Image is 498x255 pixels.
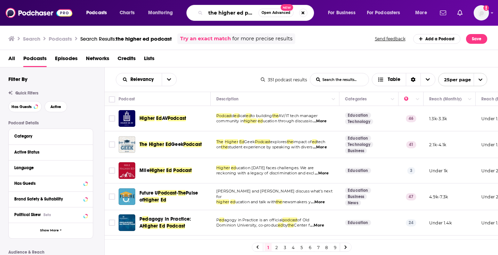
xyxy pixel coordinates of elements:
a: 3 [281,243,288,252]
span: - [177,190,178,196]
span: agogy in Practice: A [139,216,191,229]
a: 6 [306,243,313,252]
span: higher [244,118,257,123]
span: explores [270,139,287,144]
p: 24 [406,219,416,226]
span: the [288,223,294,228]
a: Business [345,194,367,199]
button: open menu [116,77,162,82]
button: Has Guests [14,179,87,188]
h2: Filter By [8,76,27,82]
span: agogy in Practice is an official [224,217,282,222]
span: P [139,216,142,222]
div: Search Results: [80,35,172,42]
button: open menu [438,73,487,86]
span: to building [251,113,272,118]
span: AV/IT tech manager [279,113,318,118]
p: 2.1k-4.1k [429,142,447,148]
button: Political SkewBeta [14,210,87,219]
span: ed [278,223,283,228]
a: Podchaser - Follow, Share and Rate Podcasts [6,6,72,19]
a: Credits [118,53,136,67]
img: Higher Ed AV Podcast [119,110,135,127]
a: 2 [273,243,280,252]
span: More [415,8,427,18]
a: Try an exact match [180,35,231,43]
span: the [221,145,228,149]
div: Beta [43,213,51,217]
a: News [345,200,361,206]
a: TheHigherEdGeekPodcast [139,141,202,148]
span: AV [162,115,168,121]
button: Active Status [14,148,87,156]
span: Dominion University, co-produc [216,223,278,228]
div: Has Guests [14,181,81,186]
span: Podcast [167,223,185,229]
span: Episodes [55,53,78,67]
button: open menu [323,7,364,18]
p: 46 [406,115,416,122]
span: student experience by speaking with divers [228,145,312,149]
span: ed [234,113,239,118]
span: Toggle select row [109,220,115,226]
span: Charts [120,8,135,18]
h3: Search [23,35,40,42]
button: Show profile menu [474,5,489,20]
span: higher [216,199,229,204]
p: 1.3k-3.3k [429,116,447,122]
a: 4 [290,243,297,252]
span: Podcast [158,190,176,196]
a: Charts [115,7,139,18]
span: by [283,223,288,228]
a: Podcasts [23,53,47,67]
span: Higher [139,115,155,121]
a: 5 [298,243,305,252]
span: Has Guests [11,105,32,109]
div: Categories [345,95,367,103]
span: ed [142,216,148,222]
div: Category [14,134,83,139]
span: ucation through discussio [263,118,312,123]
p: 4.9k-7.3k [429,194,448,200]
span: ed [231,165,236,170]
button: Active [45,101,67,112]
button: Has Guests [8,101,42,112]
span: Logged in as systemsteam [474,5,489,20]
a: Future U Podcast - The Pulse of Higher Ed [119,188,135,205]
span: Quick Filters [15,91,38,96]
button: Save [466,34,487,44]
button: Column Actions [413,95,422,104]
span: Higher [216,165,230,170]
a: Education [345,135,371,141]
p: Under 1k [429,168,448,174]
span: ed [258,118,263,123]
a: Future UPodcast-ThePulse ofHigherEd [139,190,208,204]
span: tech [317,139,326,144]
a: 9 [331,243,338,252]
span: ucation and talk with [235,199,276,204]
a: MileHigherEdPodcast [139,167,192,174]
button: Send feedback [373,36,408,42]
span: New [281,4,293,11]
span: Podcast [255,139,270,144]
span: ...More [313,145,327,150]
img: Mile Higher Ed Podcast [119,162,135,179]
span: [PERSON_NAME] and [PERSON_NAME] discuss what’s next for [216,189,332,199]
span: Podcast [173,167,192,173]
span: ...More [313,118,327,124]
p: 3 [407,167,415,174]
div: 351 podcast results [261,77,307,82]
button: open menu [410,7,436,18]
span: Higher [149,141,164,147]
span: ed [219,217,224,222]
span: Ed [161,197,166,203]
a: Lists [144,53,154,67]
span: ucation [DATE] faces challenges. We are [236,165,314,170]
span: Relevancy [130,77,156,82]
span: podcast [282,217,297,222]
span: reckoning with a legacy of discrimination and excl [216,171,314,175]
div: Brand Safety & Suitability [14,197,81,201]
span: For Podcasters [367,8,400,18]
